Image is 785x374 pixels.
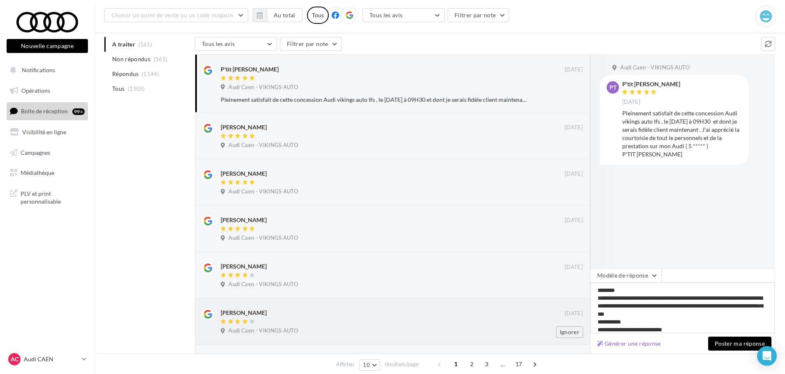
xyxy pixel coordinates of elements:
span: Opérations [21,87,50,94]
span: Audi Caen - VIKINGS AUTO [229,84,298,91]
button: Générer une réponse [594,339,664,349]
div: [PERSON_NAME] [221,170,267,178]
span: Choisir un point de vente ou un code magasin [111,11,233,18]
span: Tous les avis [202,40,235,47]
button: Nouvelle campagne [7,39,88,53]
div: [PERSON_NAME] [221,262,267,271]
span: 3 [480,358,493,371]
span: 10 [363,362,370,368]
a: AC Audi CAEN [7,351,88,367]
span: Audi Caen - VIKINGS AUTO [229,327,298,335]
span: [DATE] [565,124,583,131]
button: Filtrer par note [280,37,342,51]
span: Audi Caen - VIKINGS AUTO [229,234,298,242]
a: Campagnes [5,144,90,161]
div: Open Intercom Messenger [757,346,777,366]
button: Choisir un point de vente ou un code magasin [104,8,248,22]
div: [PERSON_NAME] [221,216,267,224]
span: Audi Caen - VIKINGS AUTO [229,188,298,195]
div: [PERSON_NAME] [221,123,267,131]
a: Opérations [5,82,90,99]
span: [DATE] [565,66,583,73]
button: Tous les avis [195,37,277,51]
button: Poster ma réponse [708,337,771,351]
span: Afficher [336,360,355,368]
button: Filtrer par note [448,8,510,22]
a: Médiathèque [5,164,90,181]
a: Boîte de réception99+ [5,102,90,120]
button: Ignorer [556,326,583,338]
span: 1 [449,358,462,371]
span: résultats/page [385,360,419,368]
span: [DATE] [565,264,583,271]
a: PLV et print personnalisable [5,185,90,209]
span: Notifications [22,67,55,73]
span: Répondus [112,70,139,78]
button: Au total [253,8,302,22]
span: 2 [465,358,478,371]
a: Visibilité en ligne [5,124,90,141]
span: PLV et print personnalisable [21,188,85,206]
span: [DATE] [565,310,583,317]
button: Notifications [5,62,86,79]
span: Médiathèque [21,169,54,176]
div: [PERSON_NAME] [221,309,267,317]
p: Audi CAEN [24,355,78,363]
span: Audi Caen - VIKINGS AUTO [620,64,690,71]
div: 99+ [72,108,85,115]
button: 10 [359,359,380,371]
span: Boîte de réception [21,108,68,115]
span: (1305) [128,85,145,92]
span: AC [11,355,18,363]
span: Non répondus [112,55,150,63]
span: Campagnes [21,149,50,156]
div: Pleinement satisfait de cette concession Audi vikings auto Ifs , le [DATE] à 09H30 et dont je ser... [622,109,742,158]
span: Tous les avis [369,11,403,18]
button: Au total [267,8,302,22]
span: 17 [512,358,526,371]
div: Pleinement satisfait de cette concession Audi vikings auto Ifs , le [DATE] à 09H30 et dont je ser... [221,96,529,104]
span: (161) [154,56,168,62]
button: Tous les avis [362,8,445,22]
div: Tous [307,7,329,24]
div: P'tit [PERSON_NAME] [221,65,279,73]
span: Tous [112,85,125,93]
span: [DATE] [565,170,583,178]
span: [DATE] [565,217,583,224]
div: P'tit [PERSON_NAME] [622,81,680,87]
span: Pt [610,83,616,92]
span: Audi Caen - VIKINGS AUTO [229,142,298,149]
button: Modèle de réponse [590,268,662,282]
span: [DATE] [622,99,640,106]
span: Audi Caen - VIKINGS AUTO [229,281,298,288]
span: Visibilité en ligne [22,128,66,135]
span: ... [496,358,509,371]
span: (1144) [142,71,159,77]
